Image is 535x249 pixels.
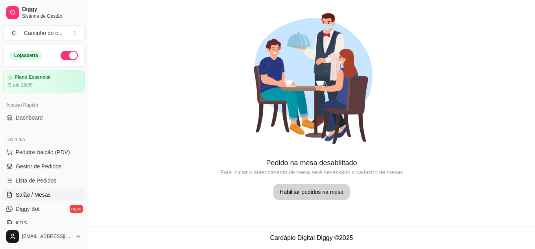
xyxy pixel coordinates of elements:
div: Cantinho do c ... [24,29,63,37]
a: Salão / Mesas [3,188,85,201]
article: Plano Essencial [15,74,50,80]
a: Diggy Botnovo [3,203,85,215]
span: Pedidos balcão (PDV) [16,148,70,156]
a: Dashboard [3,111,85,124]
footer: Cardápio Digital Diggy © 2025 [88,227,535,249]
span: Salão / Mesas [16,191,51,199]
a: KDS [3,217,85,229]
a: DiggySistema de Gestão [3,3,85,22]
span: Gestor de Pedidos [16,162,61,170]
span: KDS [16,219,27,227]
span: [EMAIL_ADDRESS][DOMAIN_NAME] [22,233,72,240]
span: Lista de Pedidos [16,177,57,184]
a: Gestor de Pedidos [3,160,85,173]
a: Plano Essencialaté 18/09 [3,70,85,92]
article: Para iniciar o antendimento de mesa será necessário o cadastro de mesas [88,168,535,176]
span: C [10,29,18,37]
div: Acesso Rápido [3,99,85,111]
button: Alterar Status [61,51,78,60]
button: Pedidos balcão (PDV) [3,146,85,159]
article: Pedido na mesa desabilitado [88,157,535,168]
span: Diggy [22,6,81,13]
button: Habilitar pedidos na mesa [273,184,350,200]
span: Sistema de Gestão [22,13,81,19]
button: Select a team [3,25,85,41]
div: Dia a dia [3,133,85,146]
article: até 18/09 [13,82,33,88]
div: Loja aberta [10,51,42,60]
span: Diggy Bot [16,205,40,213]
a: Lista de Pedidos [3,174,85,187]
button: [EMAIL_ADDRESS][DOMAIN_NAME] [3,227,85,246]
span: Dashboard [16,114,43,122]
